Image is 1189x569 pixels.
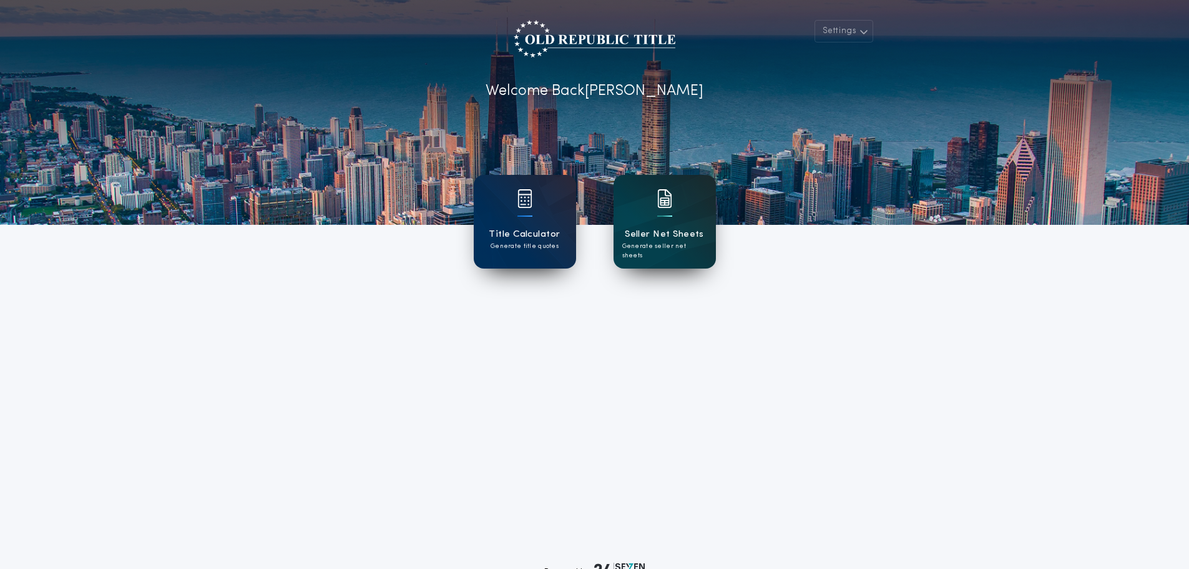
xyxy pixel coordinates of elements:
[486,80,703,102] p: Welcome Back [PERSON_NAME]
[815,20,873,42] button: Settings
[474,175,576,269] a: card iconTitle CalculatorGenerate title quotes
[625,227,704,242] h1: Seller Net Sheets
[614,175,716,269] a: card iconSeller Net SheetsGenerate seller net sheets
[489,227,560,242] h1: Title Calculator
[491,242,559,251] p: Generate title quotes
[657,189,672,208] img: card icon
[517,189,532,208] img: card icon
[514,20,675,57] img: account-logo
[622,242,707,260] p: Generate seller net sheets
